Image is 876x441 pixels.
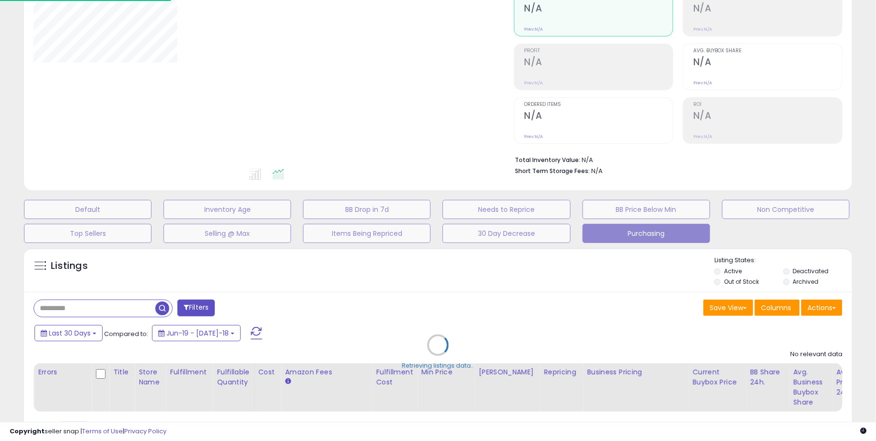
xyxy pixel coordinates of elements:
[303,200,431,219] button: BB Drop in 7d
[525,102,673,107] span: Ordered Items
[592,166,603,175] span: N/A
[525,26,543,32] small: Prev: N/A
[24,200,152,219] button: Default
[402,362,474,371] div: Retrieving listings data..
[693,80,712,86] small: Prev: N/A
[525,48,673,54] span: Profit
[515,156,581,164] b: Total Inventory Value:
[525,110,673,123] h2: N/A
[693,102,842,107] span: ROI
[515,153,835,165] li: N/A
[693,110,842,123] h2: N/A
[693,3,842,16] h2: N/A
[693,57,842,70] h2: N/A
[443,224,570,243] button: 30 Day Decrease
[525,57,673,70] h2: N/A
[443,200,570,219] button: Needs to Reprice
[164,200,291,219] button: Inventory Age
[693,48,842,54] span: Avg. Buybox Share
[583,224,710,243] button: Purchasing
[303,224,431,243] button: Items Being Repriced
[525,3,673,16] h2: N/A
[693,26,712,32] small: Prev: N/A
[693,134,712,139] small: Prev: N/A
[583,200,710,219] button: BB Price Below Min
[10,427,45,436] strong: Copyright
[525,134,543,139] small: Prev: N/A
[722,200,850,219] button: Non Competitive
[10,427,166,436] div: seller snap | |
[24,224,152,243] button: Top Sellers
[515,167,590,175] b: Short Term Storage Fees:
[525,80,543,86] small: Prev: N/A
[164,224,291,243] button: Selling @ Max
